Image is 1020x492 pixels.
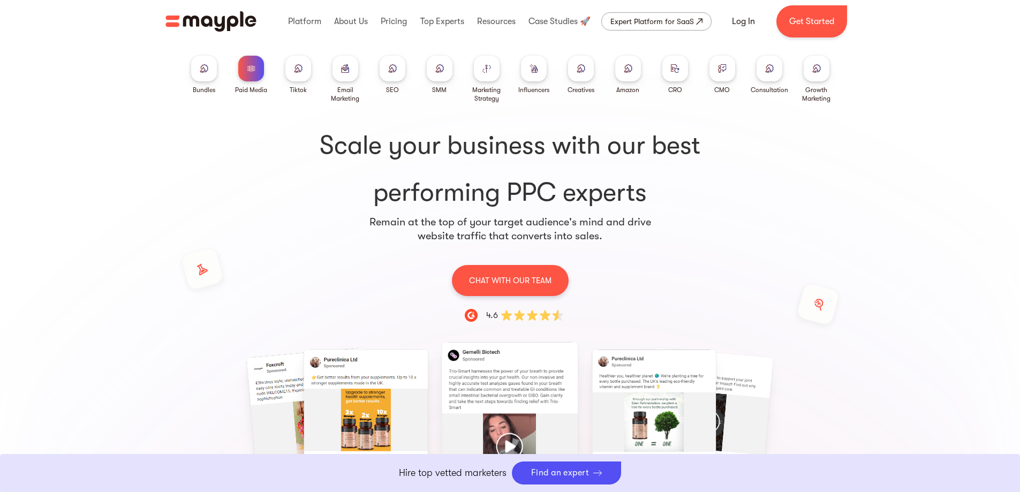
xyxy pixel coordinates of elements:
h1: performing PPC experts [185,128,836,210]
div: SEO [386,86,399,94]
div: Paid Media [235,86,267,94]
a: Expert Platform for SaaS [601,12,712,31]
a: Paid Media [235,56,267,94]
a: CRO [662,56,688,94]
div: 2 / 15 [595,352,713,468]
div: Marketing Strategy [467,86,506,103]
a: Tiktok [285,56,311,94]
a: home [165,11,256,32]
div: Find an expert [531,468,590,478]
a: Consultation [751,56,788,94]
a: CMO [709,56,735,94]
p: Remain at the top of your target audience's mind and drive website traffic that converts into sales. [369,215,652,243]
a: Amazon [615,56,641,94]
a: Creatives [568,56,594,94]
a: Log In [719,9,768,34]
div: Creatives [568,86,594,94]
div: Top Experts [418,4,467,39]
div: Pricing [378,4,410,39]
a: SMM [427,56,452,94]
span: Scale your business with our best [185,128,836,163]
p: Hire top vetted marketers [399,466,507,480]
p: CHAT WITH OUR TEAM [469,274,551,287]
div: Bundles [193,86,215,94]
img: Mayple logo [165,11,256,32]
div: 15 / 15 [307,352,425,468]
div: Growth Marketing [797,86,836,103]
div: CRO [668,86,682,94]
div: CMO [714,86,730,94]
a: Influencers [518,56,549,94]
div: Resources [474,4,518,39]
a: Get Started [776,5,847,37]
a: SEO [380,56,405,94]
a: Growth Marketing [797,56,836,103]
div: Expert Platform for SaaS [610,15,694,28]
div: 14 / 15 [163,352,281,477]
a: CHAT WITH OUR TEAM [452,264,569,296]
div: About Us [331,4,371,39]
a: Marketing Strategy [467,56,506,103]
a: Email Marketing [326,56,365,103]
div: 4.6 [486,309,498,322]
div: 1 / 15 [451,352,569,489]
div: Email Marketing [326,86,365,103]
div: Amazon [616,86,639,94]
div: SMM [432,86,447,94]
div: Platform [285,4,324,39]
div: Influencers [518,86,549,94]
div: 3 / 15 [739,352,857,467]
div: Tiktok [290,86,307,94]
a: Bundles [191,56,217,94]
div: Consultation [751,86,788,94]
